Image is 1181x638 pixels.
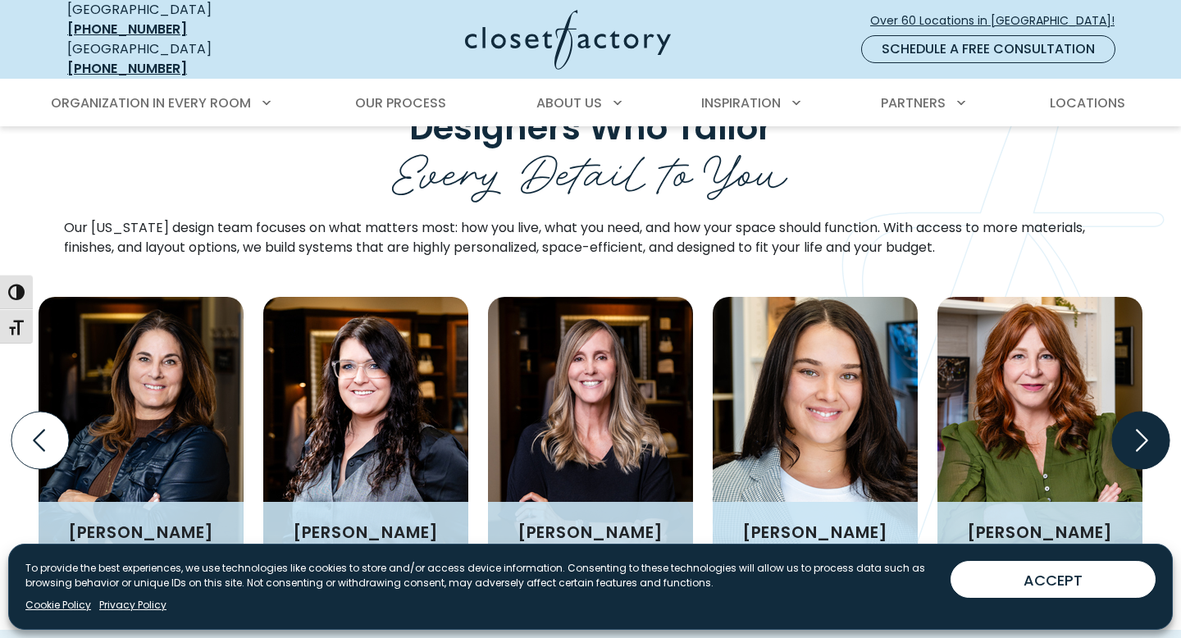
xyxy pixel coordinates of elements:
[881,93,946,112] span: Partners
[263,297,468,584] img: Closet Factory Denver Brittney Geisler
[39,297,244,584] img: Closet Factory Denver Renee Poulin
[25,598,91,613] a: Cookie Policy
[286,524,445,540] h3: [PERSON_NAME]
[99,598,166,613] a: Privacy Policy
[736,524,895,540] h3: [PERSON_NAME]
[701,93,781,112] span: Inspiration
[355,93,446,112] span: Our Process
[67,39,305,79] div: [GEOGRAPHIC_DATA]
[713,297,918,584] img: Closet Factory Denver Ali Goldberg
[51,93,251,112] span: Organization in Every Room
[960,524,1119,540] h3: [PERSON_NAME]
[409,103,772,151] span: Designers Who Tailor
[465,10,671,70] img: Closet Factory Logo
[937,297,1142,584] img: Closet Factory Denver Hope Russell
[869,7,1129,35] a: Over 60 Locations in [GEOGRAPHIC_DATA]!
[67,20,187,39] a: [PHONE_NUMBER]
[25,561,937,590] p: To provide the best experiences, we use technologies like cookies to store and/or access device i...
[511,524,670,540] h3: [PERSON_NAME]
[951,561,1156,598] button: ACCEPT
[704,133,787,204] span: You
[67,59,187,78] a: [PHONE_NUMBER]
[5,405,75,476] button: Previous slide
[62,524,221,540] h3: [PERSON_NAME]
[861,35,1115,63] a: Schedule a Free Consultation
[870,12,1128,30] span: Over 60 Locations in [GEOGRAPHIC_DATA]!
[1106,405,1176,476] button: Next slide
[64,218,1117,257] p: Our [US_STATE] design team focuses on what matters most: how you live, what you need, and how you...
[394,133,695,204] span: Every Detail to
[536,93,602,112] span: About Us
[39,80,1142,126] nav: Primary Menu
[488,297,693,584] img: Closet Factory Denver Jen Jones
[1050,93,1125,112] span: Locations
